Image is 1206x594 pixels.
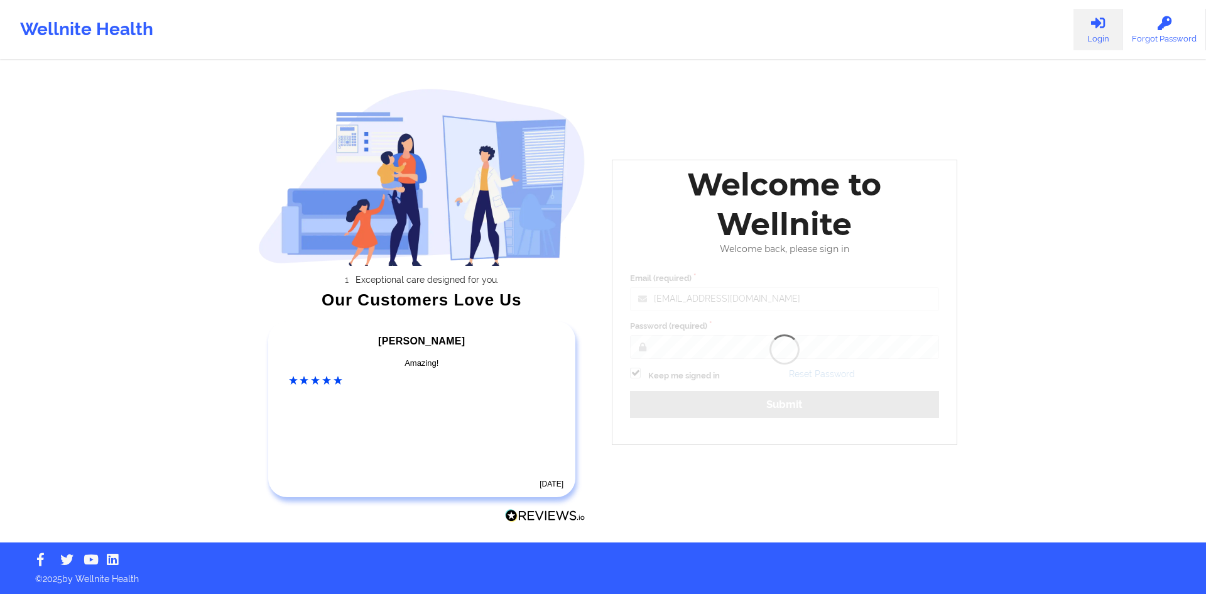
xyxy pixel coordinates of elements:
[258,88,586,266] img: wellnite-auth-hero_200.c722682e.png
[1122,9,1206,50] a: Forgot Password
[1073,9,1122,50] a: Login
[505,509,585,522] img: Reviews.io Logo
[540,480,563,488] time: [DATE]
[621,165,948,244] div: Welcome to Wellnite
[289,357,555,370] div: Amazing!
[621,244,948,255] div: Welcome back, please sign in
[505,509,585,525] a: Reviews.io Logo
[378,336,465,346] span: [PERSON_NAME]
[269,275,585,285] li: Exceptional care designed for you.
[258,294,586,306] div: Our Customers Love Us
[26,564,1180,585] p: © 2025 by Wellnite Health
